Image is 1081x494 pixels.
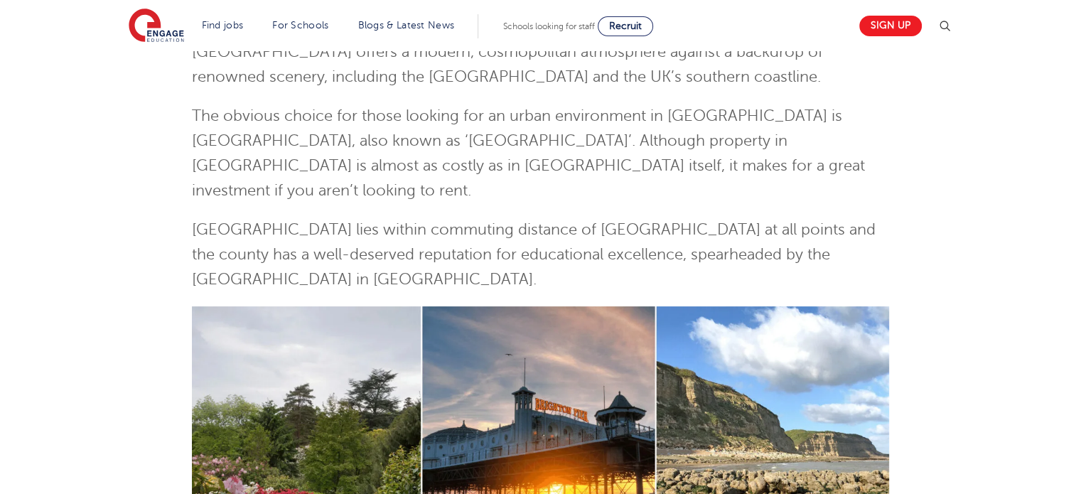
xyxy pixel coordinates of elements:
[503,21,595,31] span: Schools looking for staff
[272,20,328,31] a: For Schools
[358,20,455,31] a: Blogs & Latest News
[192,221,876,288] span: [GEOGRAPHIC_DATA] lies within commuting distance of [GEOGRAPHIC_DATA] at all points and the count...
[859,16,922,36] a: Sign up
[129,9,184,44] img: Engage Education
[192,107,865,199] span: The obvious choice for those looking for an urban environment in [GEOGRAPHIC_DATA] is [GEOGRAPHIC...
[202,20,244,31] a: Find jobs
[598,16,653,36] a: Recruit
[609,21,642,31] span: Recruit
